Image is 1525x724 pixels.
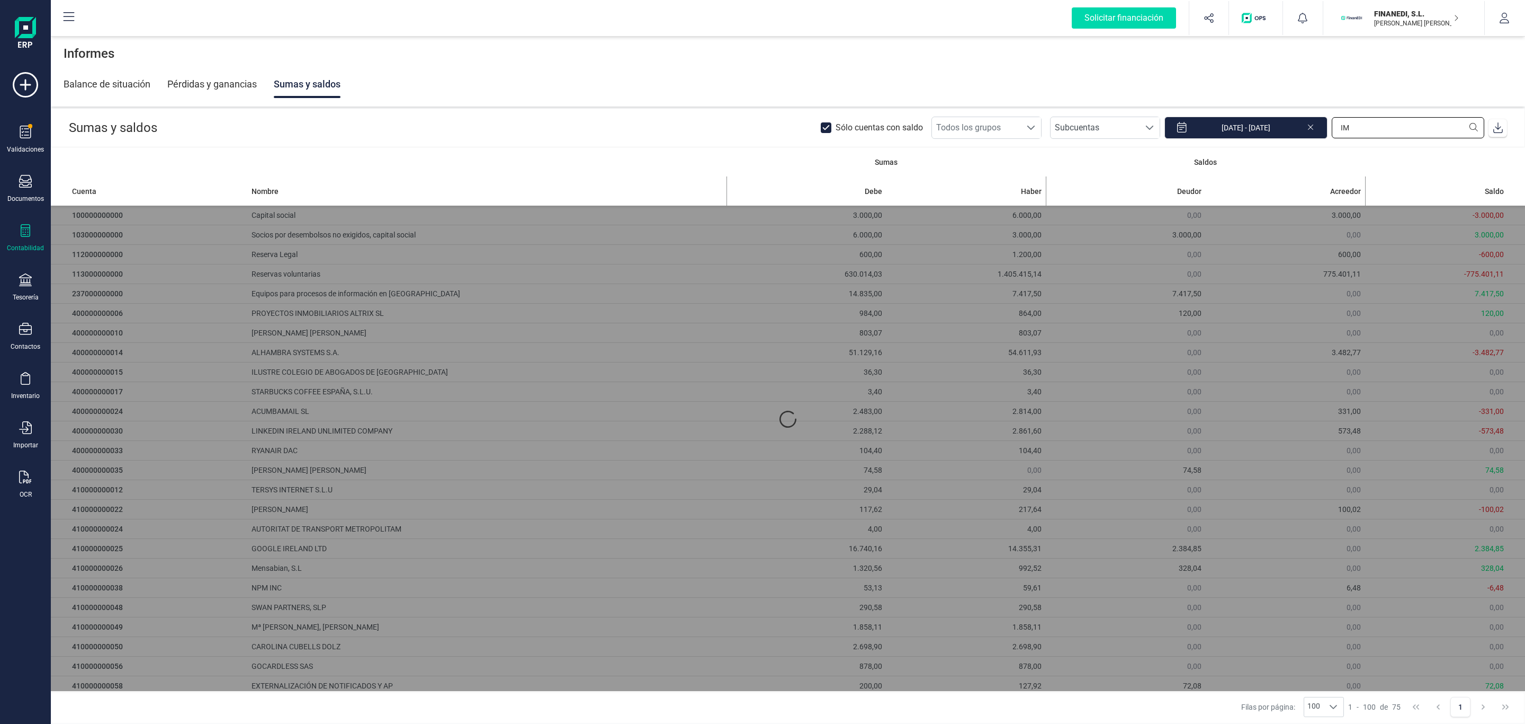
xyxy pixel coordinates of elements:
[1051,117,1140,138] span: Subcuentas
[11,392,40,400] div: Inventario
[1332,117,1484,138] input: Buscar
[72,186,96,197] span: Cuenta
[1363,702,1376,712] span: 100
[51,37,1525,70] div: Informes
[1450,697,1470,717] button: Page 1
[865,186,882,197] span: Debe
[1336,1,1472,35] button: FIFINANEDI, S.L.[PERSON_NAME] [PERSON_NAME]
[875,157,898,167] span: Sumas
[1374,19,1459,28] p: [PERSON_NAME] [PERSON_NAME]
[932,117,1021,138] span: Todos los grupos
[1021,186,1042,197] span: Haber
[1241,697,1344,717] div: Filas por página:
[274,70,340,98] div: Sumas y saldos
[64,70,150,98] div: Balance de situación
[1485,186,1504,197] span: Saldo
[1304,697,1323,717] span: 100
[1242,13,1270,23] img: Logo de OPS
[1473,697,1493,717] button: Next Page
[69,120,157,135] span: Sumas y saldos
[1235,1,1276,35] button: Logo de OPS
[1059,1,1189,35] button: Solicitar financiación
[15,17,36,51] img: Logo Finanedi
[1340,6,1363,30] img: FI
[7,195,44,203] div: Documentos
[167,70,257,98] div: Pérdidas y ganancias
[252,186,279,197] span: Nombre
[1495,697,1515,717] button: Last Page
[1406,697,1426,717] button: First Page
[1330,186,1361,197] span: Acreedor
[11,342,40,351] div: Contactos
[1072,7,1176,29] div: Solicitar financiación
[1194,157,1217,167] span: Saldos
[13,293,39,302] div: Tesorería
[836,119,923,136] span: Sólo cuentas con saldo
[1348,702,1401,712] div: -
[1374,8,1459,19] p: FINANEDI, S.L.
[1177,186,1201,197] span: Deudor
[1428,697,1448,717] button: Previous Page
[7,145,44,154] div: Validaciones
[1348,702,1352,712] span: 1
[20,490,32,499] div: OCR
[1392,702,1401,712] span: 75
[7,244,44,252] div: Contabilidad
[1380,702,1388,712] span: de
[13,441,38,449] div: Importar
